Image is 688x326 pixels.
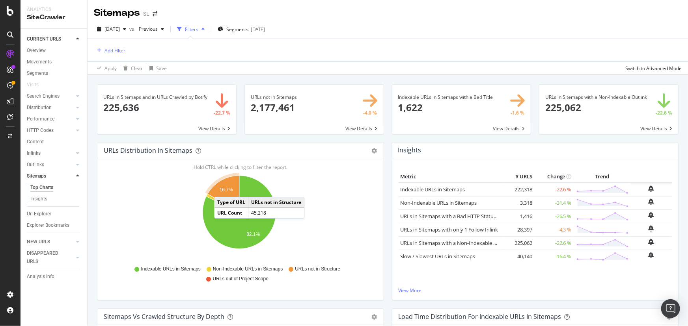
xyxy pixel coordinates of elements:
button: Save [146,62,167,74]
div: Sitemaps vs Crawled Structure by Depth [104,313,224,320]
button: Clear [120,62,143,74]
a: Performance [27,115,74,123]
div: Explorer Bookmarks [27,221,69,230]
div: gear [372,314,377,320]
a: Analysis Info [27,272,82,281]
a: URLs in Sitemaps with a Non-Indexable Outlink [401,239,511,246]
span: URLs out of Project Scope [213,276,268,282]
td: URL Count [214,208,248,218]
div: Save [156,65,167,72]
div: DISAPPEARED URLS [27,249,67,266]
div: bell-plus [649,252,654,258]
div: Clear [131,65,143,72]
div: [DATE] [251,26,265,33]
text: 82.1% [246,232,260,237]
div: NEW URLS [27,238,50,246]
div: Filters [185,26,198,33]
td: -16.4 % [534,250,574,263]
a: Overview [27,46,82,55]
th: Change [534,171,574,183]
span: Indexable URLs in Sitemaps [141,266,200,272]
div: Outlinks [27,161,44,169]
a: Slow / Slowest URLs in Sitemaps [401,253,475,260]
th: # URLS [503,171,534,183]
span: Segments [226,26,248,33]
div: gear [372,148,377,154]
a: Indexable URLs in Sitemaps [401,186,465,193]
div: Switch to Advanced Mode [625,65,682,72]
div: URLs Distribution in Sitemaps [104,146,192,154]
text: 16.7% [220,187,233,193]
div: Top Charts [30,183,53,192]
a: Content [27,138,82,146]
td: URLs not in Structure [248,197,304,207]
button: Filters [174,23,208,35]
a: CURRENT URLS [27,35,74,43]
div: Visits [27,81,39,89]
div: Insights [30,195,47,203]
div: Open Intercom Messenger [661,299,680,318]
td: 225,062 [503,236,534,250]
div: Add Filter [104,47,125,54]
td: -31.4 % [534,196,574,209]
a: Distribution [27,104,74,112]
div: HTTP Codes [27,126,54,135]
span: vs [129,26,136,32]
button: [DATE] [94,23,129,35]
a: Segments [27,69,82,78]
button: Switch to Advanced Mode [622,62,682,74]
button: Add Filter [94,46,125,55]
td: -4.3 % [534,223,574,236]
a: Sitemaps [27,172,74,180]
td: 3,318 [503,196,534,209]
div: SL [143,10,149,18]
a: Insights [30,195,82,203]
td: 1,416 [503,209,534,223]
td: -26.5 % [534,209,574,223]
a: Top Charts [30,183,82,192]
div: Performance [27,115,54,123]
td: 28,397 [503,223,534,236]
td: 45,218 [248,208,304,218]
button: Segments[DATE] [214,23,268,35]
a: Non-Indexable URLs in Sitemaps [401,199,477,206]
a: Explorer Bookmarks [27,221,82,230]
div: CURRENT URLS [27,35,61,43]
a: Visits [27,81,47,89]
div: bell-plus [649,212,654,218]
div: Inlinks [27,149,41,157]
div: Segments [27,69,48,78]
svg: A chart. [104,171,375,262]
div: Sitemaps [94,6,140,20]
div: Analytics [27,6,81,13]
button: Apply [94,62,117,74]
div: SiteCrawler [27,13,81,22]
a: Movements [27,58,82,66]
span: 2025 Aug. 15th [104,26,120,32]
td: Type of URL [214,197,248,207]
td: -22.6 % [534,236,574,250]
div: Url Explorer [27,210,51,218]
div: bell-plus [649,198,654,205]
td: 40,140 [503,250,534,263]
a: View More [399,287,672,294]
a: HTTP Codes [27,126,74,135]
span: URLs not in Structure [295,266,340,272]
a: Url Explorer [27,210,82,218]
th: Metric [399,171,503,183]
div: Search Engines [27,92,60,100]
div: bell-plus [649,225,654,232]
a: Inlinks [27,149,74,157]
a: URLs in Sitemaps with only 1 Follow Inlink [401,226,498,233]
th: Trend [574,171,630,183]
button: Previous [136,23,167,35]
div: Movements [27,58,52,66]
a: URLs in Sitemaps with a Bad HTTP Status Code [401,213,510,220]
td: -22.6 % [534,183,574,196]
a: DISAPPEARED URLS [27,249,74,266]
div: Overview [27,46,46,55]
div: arrow-right-arrow-left [153,11,157,17]
a: Outlinks [27,161,74,169]
div: Analysis Info [27,272,54,281]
